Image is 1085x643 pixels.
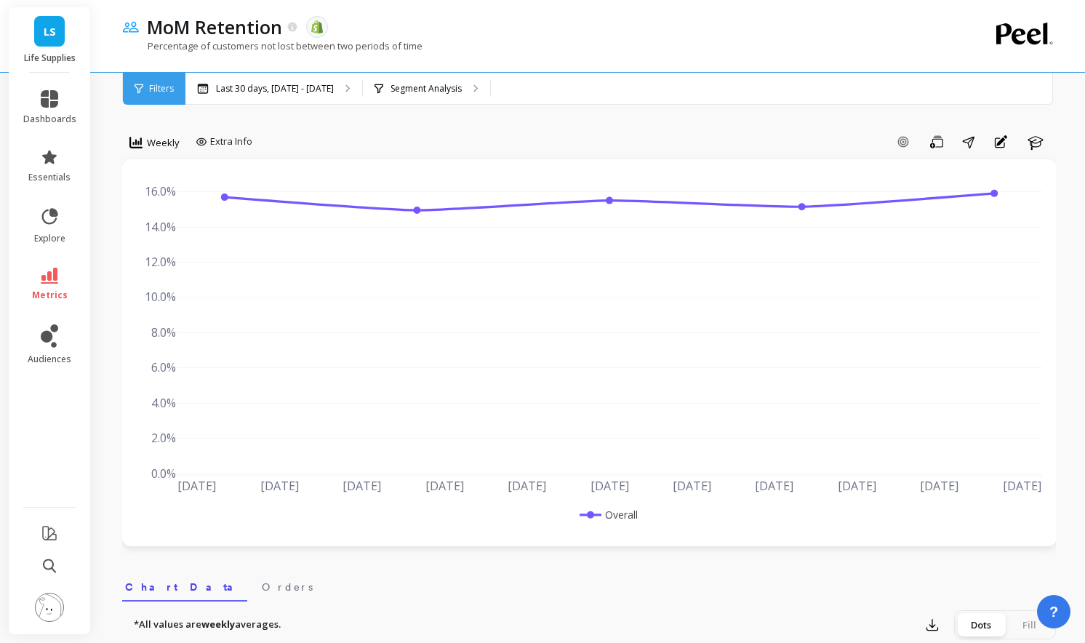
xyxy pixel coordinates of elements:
span: dashboards [23,113,76,125]
span: Weekly [147,136,180,150]
span: LS [44,23,56,40]
img: profile picture [35,593,64,622]
span: Filters [149,83,174,95]
button: ? [1037,595,1070,628]
p: *All values are averages. [134,618,281,632]
p: Percentage of customers not lost between two periods of time [122,39,423,52]
nav: Tabs [122,568,1056,602]
p: Life Supplies [23,52,76,64]
span: Orders [262,580,313,594]
strong: weekly [201,618,235,631]
span: essentials [28,172,71,183]
img: header icon [122,21,140,33]
p: MoM Retention [147,15,282,39]
span: metrics [32,289,68,301]
div: Dots [957,613,1005,636]
span: explore [34,233,65,244]
div: Fill [1005,613,1053,636]
span: Extra Info [210,135,252,149]
span: ? [1049,602,1058,622]
span: audiences [28,354,71,365]
p: Segment Analysis [391,83,462,95]
p: Last 30 days, [DATE] - [DATE] [216,83,334,95]
span: Chart Data [125,580,244,594]
img: api.shopify.svg [311,20,324,33]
